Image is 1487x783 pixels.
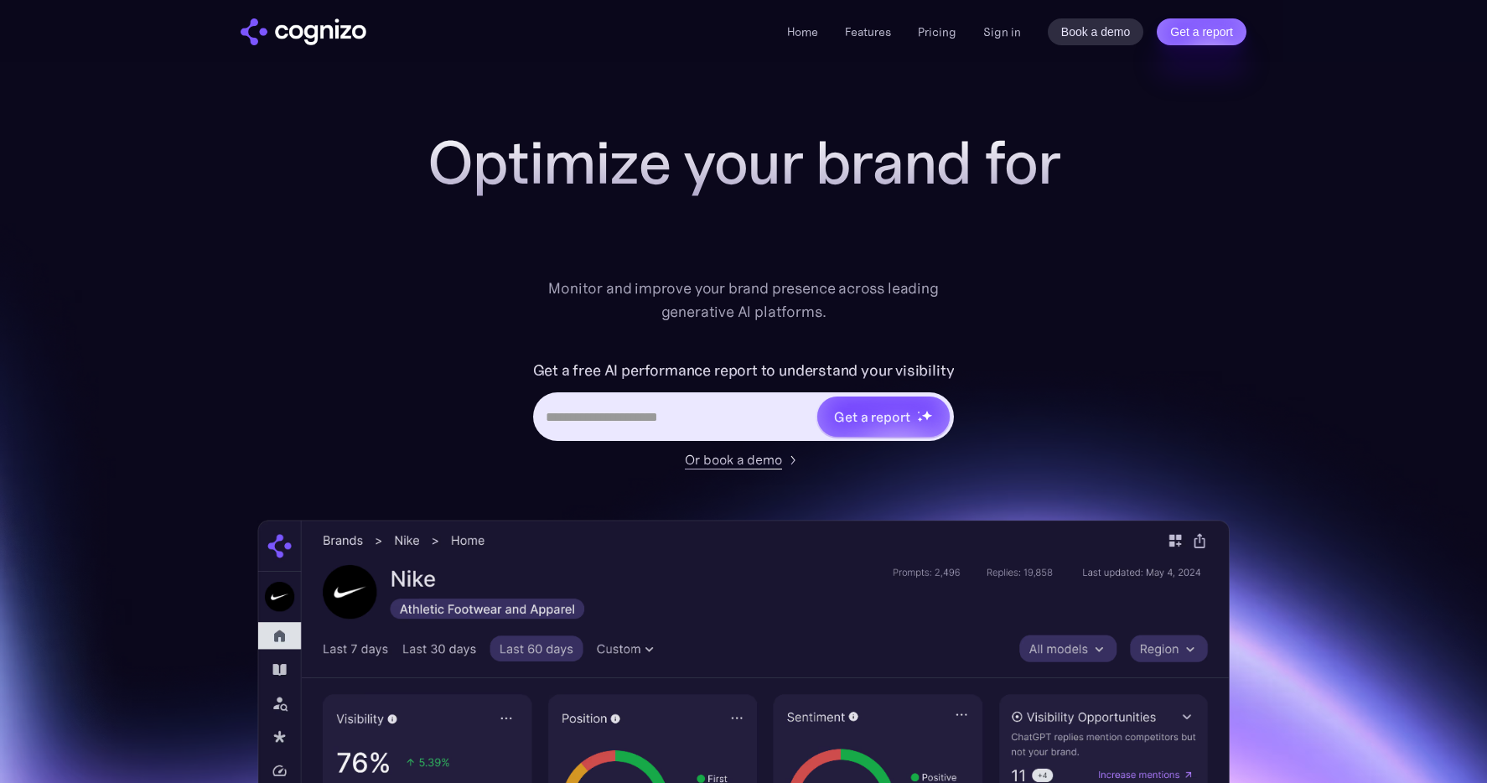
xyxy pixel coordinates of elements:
[983,22,1021,42] a: Sign in
[834,407,909,427] div: Get a report
[1157,18,1246,45] a: Get a report
[917,411,920,413] img: star
[537,277,950,324] div: Monitor and improve your brand presence across leading generative AI platforms.
[816,395,951,438] a: Get a reportstarstarstar
[917,417,923,423] img: star
[533,357,955,384] label: Get a free AI performance report to understand your visibility
[685,449,802,469] a: Or book a demo
[685,449,782,469] div: Or book a demo
[1048,18,1144,45] a: Book a demo
[918,24,956,39] a: Pricing
[787,24,818,39] a: Home
[241,18,366,45] img: cognizo logo
[921,410,932,421] img: star
[408,129,1079,196] h1: Optimize your brand for
[845,24,891,39] a: Features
